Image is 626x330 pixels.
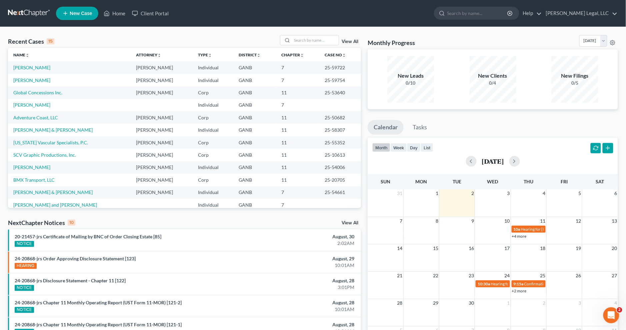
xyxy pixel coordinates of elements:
input: Search by name... [292,35,339,45]
span: 10:30a [478,281,490,286]
a: 24-20868-jrs Order Approving Disclosure Statement [123] [15,256,136,261]
td: [PERSON_NAME] [131,74,193,86]
td: [PERSON_NAME] [131,124,193,136]
span: 2 [542,299,546,307]
td: GANB [234,174,276,186]
a: Attorneyunfold_more [136,52,161,57]
iframe: Intercom live chat [603,307,619,323]
td: 25-10613 [319,149,361,161]
td: Corp [193,149,233,161]
a: Typeunfold_more [198,52,212,57]
span: 13 [611,217,618,225]
td: 7 [276,74,319,86]
span: Fri [561,179,568,184]
button: month [372,143,390,152]
td: 25-53640 [319,86,361,99]
i: unfold_more [300,53,304,57]
i: unfold_more [342,53,346,57]
span: Sat [596,179,604,184]
a: Nameunfold_more [13,52,29,57]
span: Hearing for [PERSON_NAME] [PERSON_NAME] [521,227,605,232]
span: 9:15a [514,281,524,286]
a: +4 more [512,234,527,239]
div: 2:02AM [246,240,354,247]
td: [PERSON_NAME] [131,174,193,186]
td: GANB [234,124,276,136]
input: Search by name... [447,7,508,19]
h3: Monthly Progress [368,39,415,47]
span: 31 [397,189,403,197]
div: 15 [47,38,54,44]
td: Individual [193,199,233,211]
div: August, 28 [246,321,354,328]
td: 25-54006 [319,161,361,174]
span: Sun [381,179,390,184]
a: Case Nounfold_more [325,52,346,57]
td: GANB [234,74,276,86]
td: 25-20705 [319,174,361,186]
td: 25-59722 [319,61,361,74]
a: [PERSON_NAME] and [PERSON_NAME] [13,202,97,208]
td: 11 [276,86,319,99]
td: [PERSON_NAME] [131,86,193,99]
td: 11 [276,136,319,149]
span: 12 [575,217,582,225]
span: Tue [453,179,461,184]
span: 19 [575,244,582,252]
a: 24-20868-jrs Disclosure Statement - Chapter 11 [122] [15,278,126,283]
div: NOTICE [15,241,34,247]
div: 10 [68,220,75,226]
td: GANB [234,86,276,99]
span: 17 [504,244,511,252]
div: Recent Cases [8,37,54,45]
span: 1 [507,299,511,307]
span: Thu [524,179,533,184]
span: 30 [468,299,475,307]
td: GANB [234,186,276,199]
a: [PERSON_NAME] & [PERSON_NAME] [13,127,93,133]
a: Districtunfold_more [239,52,261,57]
div: New Leads [387,72,434,80]
td: GANB [234,61,276,74]
div: NOTICE [15,307,34,313]
td: 11 [276,161,319,174]
a: [PERSON_NAME] & [PERSON_NAME] [13,189,93,195]
div: August, 29 [246,255,354,262]
td: GANB [234,199,276,211]
a: Client Portal [129,7,172,19]
a: Help [520,7,542,19]
a: [PERSON_NAME] [13,65,50,70]
td: [PERSON_NAME] [131,61,193,74]
td: [PERSON_NAME] [131,186,193,199]
span: Hearing for Pansy [PERSON_NAME] [491,281,554,286]
span: 2 [471,189,475,197]
span: 4 [542,189,546,197]
td: GANB [234,99,276,111]
span: 9 [471,217,475,225]
i: unfold_more [157,53,161,57]
div: 10:01AM [246,262,354,269]
div: New Clients [470,72,516,80]
span: 20 [611,244,618,252]
a: [PERSON_NAME] [13,102,50,108]
div: New Filings [552,72,598,80]
div: HEARING [15,263,37,269]
span: 26 [575,272,582,280]
td: 25-58307 [319,124,361,136]
td: Individual [193,186,233,199]
span: 3 [507,189,511,197]
span: 14 [397,244,403,252]
span: 2 [617,307,622,313]
td: 25-59754 [319,74,361,86]
a: Chapterunfold_more [281,52,304,57]
a: +2 more [512,288,527,293]
i: unfold_more [25,53,29,57]
a: Calendar [368,120,404,135]
div: August, 30 [246,233,354,240]
td: Corp [193,136,233,149]
a: [PERSON_NAME] [13,164,50,170]
a: [PERSON_NAME] Legal, LLC [543,7,618,19]
span: 25 [540,272,546,280]
td: Individual [193,161,233,174]
td: 25-54661 [319,186,361,199]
